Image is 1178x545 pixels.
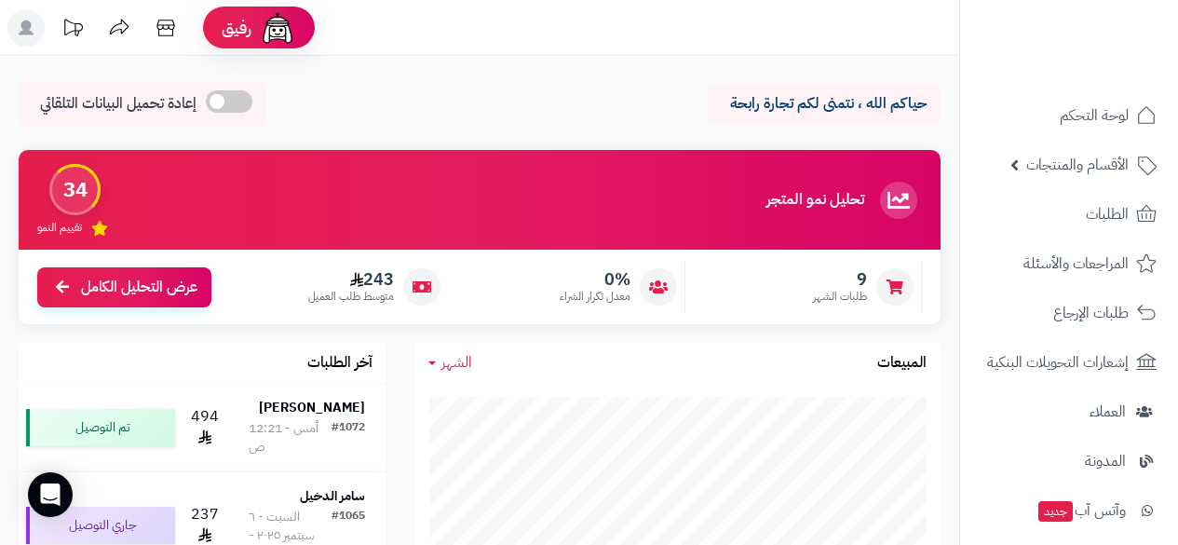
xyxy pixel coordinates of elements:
[307,355,372,372] h3: آخر الطلبات
[308,269,394,290] span: 243
[971,241,1167,286] a: المراجعات والأسئلة
[1086,201,1129,227] span: الطلبات
[1023,251,1129,277] span: المراجعات والأسئلة
[987,349,1129,375] span: إشعارات التحويلات البنكية
[1038,501,1073,522] span: جديد
[971,340,1167,385] a: إشعارات التحويلات البنكية
[300,486,365,506] strong: سامر الدخيل
[722,93,927,115] p: حياكم الله ، نتمنى لكم تجارة رابحة
[1060,102,1129,129] span: لوحة التحكم
[813,289,867,305] span: طلبات الشهر
[813,269,867,290] span: 9
[37,267,211,307] a: عرض التحليل الكامل
[1051,37,1160,76] img: logo-2.png
[222,17,251,39] span: رفيق
[1036,497,1126,524] span: وآتس آب
[259,398,365,417] strong: [PERSON_NAME]
[26,507,175,544] div: جاري التوصيل
[560,269,630,290] span: 0%
[249,419,332,456] div: أمس - 12:21 ص
[971,93,1167,138] a: لوحة التحكم
[877,355,927,372] h3: المبيعات
[40,93,196,115] span: إعادة تحميل البيانات التلقائي
[26,409,175,446] div: تم التوصيل
[766,192,864,209] h3: تحليل نمو المتجر
[971,488,1167,533] a: وآتس آبجديد
[183,384,227,471] td: 494
[49,9,96,51] a: تحديثات المنصة
[971,389,1167,434] a: العملاء
[308,289,394,305] span: متوسط طلب العميل
[1053,300,1129,326] span: طلبات الإرجاع
[332,419,365,456] div: #1072
[259,9,296,47] img: ai-face.png
[1090,399,1126,425] span: العملاء
[37,220,82,236] span: تقييم النمو
[971,192,1167,237] a: الطلبات
[971,439,1167,484] a: المدونة
[428,352,472,374] a: الشهر
[28,472,73,517] div: Open Intercom Messenger
[971,291,1167,335] a: طلبات الإرجاع
[560,289,630,305] span: معدل تكرار الشراء
[81,277,197,298] span: عرض التحليل الكامل
[1085,448,1126,474] span: المدونة
[441,351,472,374] span: الشهر
[1026,152,1129,178] span: الأقسام والمنتجات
